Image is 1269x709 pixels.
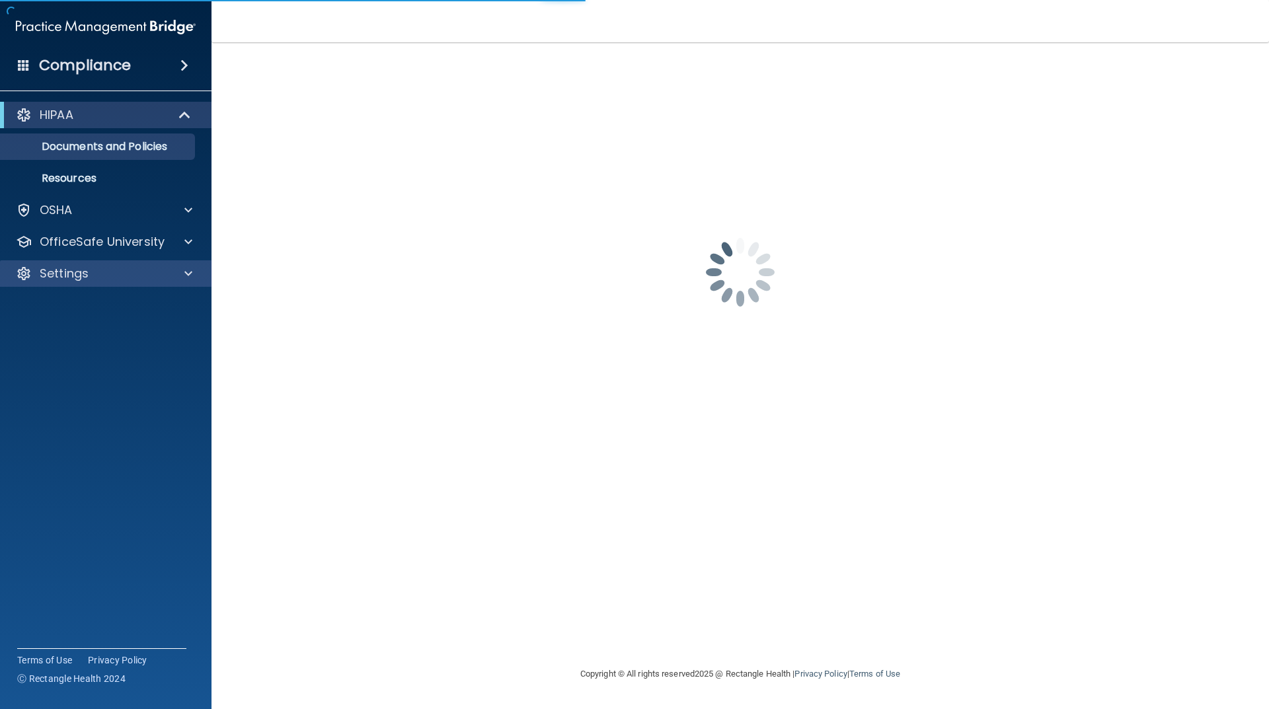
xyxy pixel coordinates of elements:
[16,234,192,250] a: OfficeSafe University
[17,653,72,667] a: Terms of Use
[40,202,73,218] p: OSHA
[9,140,189,153] p: Documents and Policies
[499,653,981,695] div: Copyright © All rights reserved 2025 @ Rectangle Health | |
[674,206,806,338] img: spinner.e123f6fc.gif
[16,202,192,218] a: OSHA
[849,669,900,679] a: Terms of Use
[794,669,847,679] a: Privacy Policy
[40,266,89,281] p: Settings
[39,56,131,75] h4: Compliance
[9,172,189,185] p: Resources
[16,107,192,123] a: HIPAA
[16,14,196,40] img: PMB logo
[17,672,126,685] span: Ⓒ Rectangle Health 2024
[88,653,147,667] a: Privacy Policy
[16,266,192,281] a: Settings
[40,234,165,250] p: OfficeSafe University
[40,107,73,123] p: HIPAA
